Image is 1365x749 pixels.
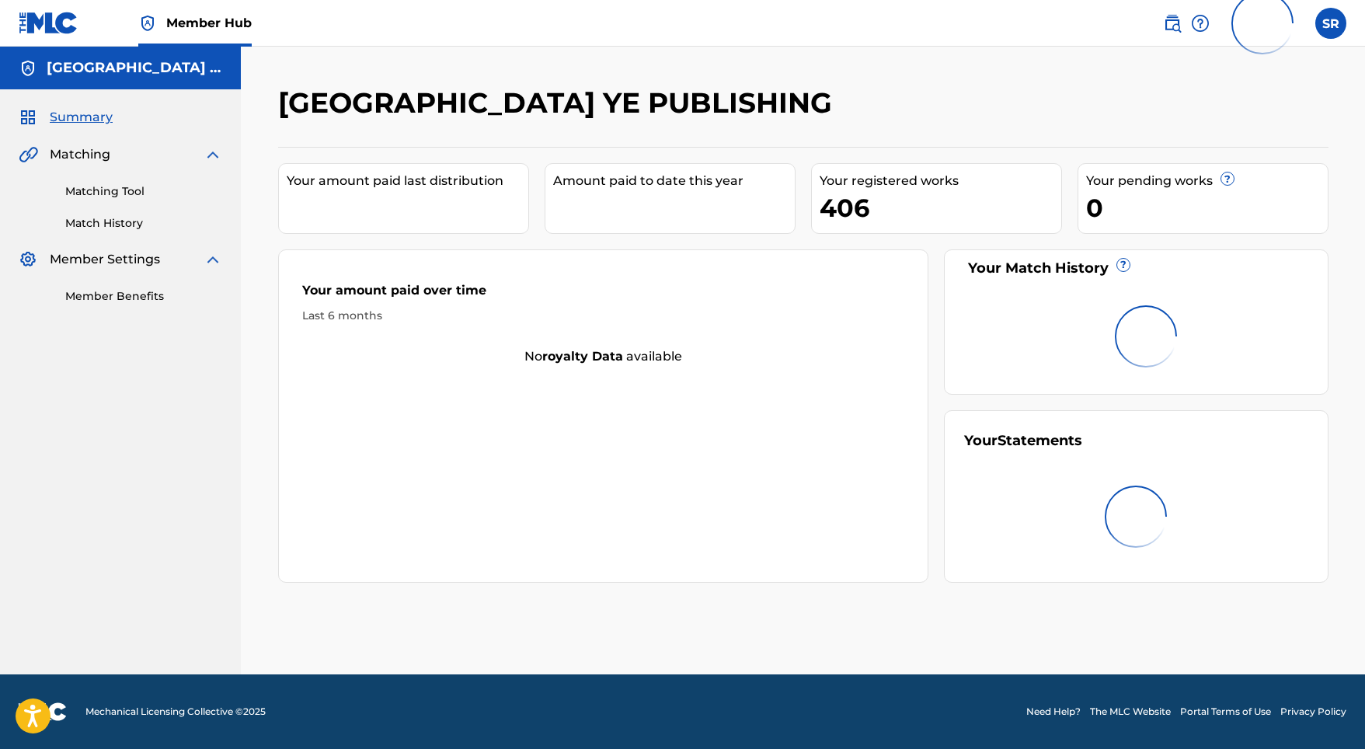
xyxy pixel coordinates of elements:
img: Accounts [19,59,37,78]
div: Last 6 months [302,308,905,324]
img: expand [204,145,222,164]
img: Top Rightsholder [138,14,157,33]
img: Member Settings [19,250,37,269]
div: Amount paid to date this year [553,172,795,190]
a: Public Search [1163,8,1182,39]
iframe: Chat Widget [1287,674,1365,749]
div: Your registered works [820,172,1061,190]
div: Your amount paid last distribution [287,172,528,190]
a: Need Help? [1026,705,1081,719]
h5: SYDNEY YE PUBLISHING [47,59,222,77]
div: Help [1191,8,1210,39]
span: Summary [50,108,113,127]
h2: [GEOGRAPHIC_DATA] YE PUBLISHING [278,85,840,120]
span: ? [1117,259,1130,271]
img: expand [204,250,222,269]
a: SummarySummary [19,108,113,127]
span: Member Settings [50,250,160,269]
div: Your Match History [964,258,1308,279]
div: User Menu [1315,8,1346,39]
span: ? [1221,172,1234,185]
div: No available [279,347,928,366]
div: 0 [1086,190,1328,225]
a: Portal Terms of Use [1180,705,1271,719]
img: preloader [1104,295,1187,378]
span: Mechanical Licensing Collective © 2025 [85,705,266,719]
a: Privacy Policy [1280,705,1346,719]
span: Member Hub [166,14,252,32]
a: Matching Tool [65,183,222,200]
a: The MLC Website [1090,705,1171,719]
img: preloader [1095,476,1178,559]
div: 406 [820,190,1061,225]
div: Your Statements [964,430,1082,451]
img: search [1163,14,1182,33]
img: MLC Logo [19,12,78,34]
a: Member Benefits [65,288,222,305]
img: help [1191,14,1210,33]
img: Summary [19,108,37,127]
div: Your pending works [1086,172,1328,190]
strong: royalty data [542,349,623,364]
img: Matching [19,145,38,164]
span: Matching [50,145,110,164]
a: Match History [65,215,222,232]
div: Your amount paid over time [302,281,905,308]
img: logo [19,702,67,721]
